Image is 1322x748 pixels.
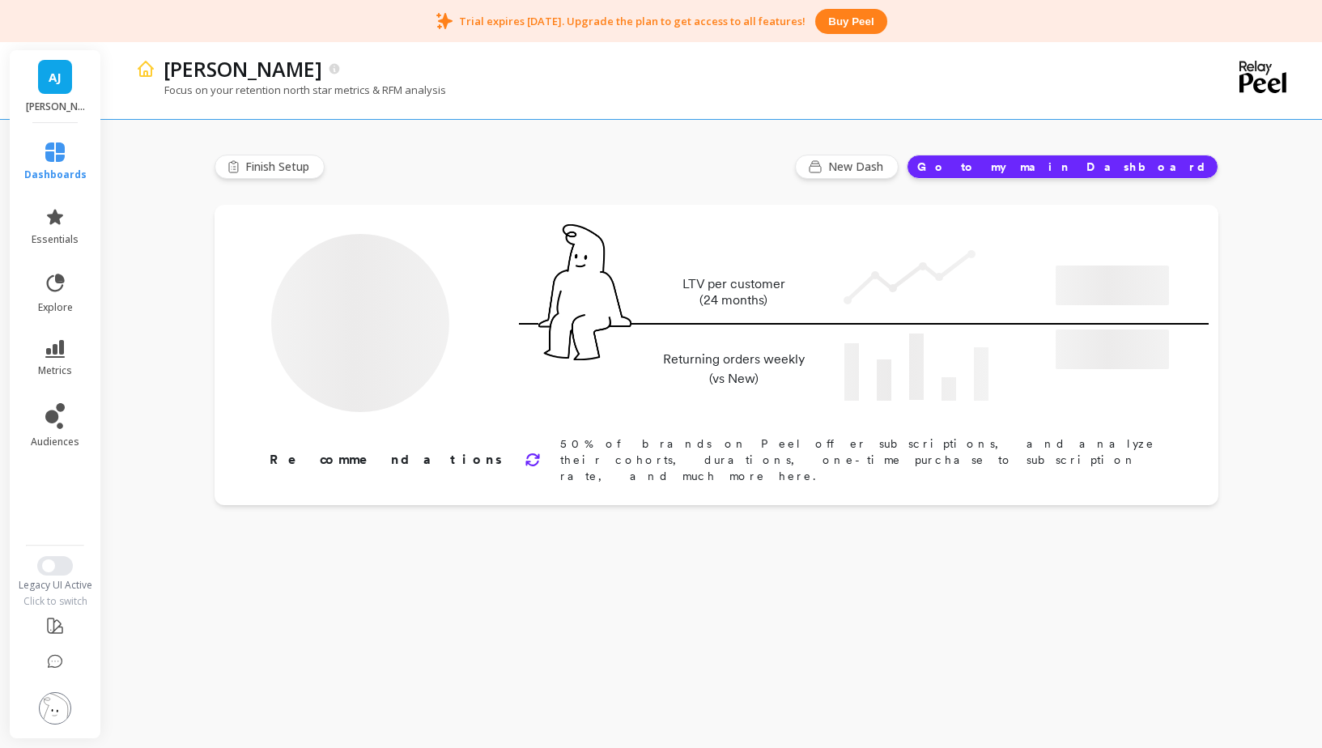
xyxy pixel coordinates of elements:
span: explore [38,301,73,314]
p: Focus on your retention north star metrics & RFM analysis [136,83,446,97]
span: metrics [38,364,72,377]
p: Artizan Joyeria [164,55,322,83]
p: Artizan Joyeria [26,100,85,113]
span: essentials [32,233,79,246]
button: Finish Setup [215,155,325,179]
p: Recommendations [270,450,505,470]
button: Go to my main Dashboard [907,155,1218,179]
span: dashboards [24,168,87,181]
span: New Dash [828,159,888,175]
div: Legacy UI Active [8,579,103,592]
img: header icon [136,59,155,79]
span: audiences [31,436,79,448]
span: AJ [49,68,62,87]
button: Buy peel [815,9,886,34]
span: Finish Setup [245,159,314,175]
p: 50% of brands on Peel offer subscriptions, and analyze their cohorts, durations, one-time purchas... [560,436,1167,484]
p: LTV per customer (24 months) [658,276,810,308]
button: Switch to New UI [37,556,73,576]
p: Returning orders weekly (vs New) [658,350,810,389]
div: Click to switch [8,595,103,608]
img: pal seatted on line [538,224,631,360]
button: New Dash [795,155,899,179]
p: Trial expires [DATE]. Upgrade the plan to get access to all features! [459,14,806,28]
img: profile picture [39,692,71,725]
